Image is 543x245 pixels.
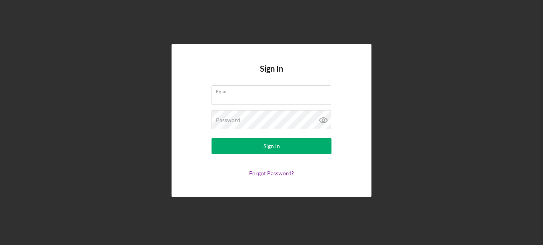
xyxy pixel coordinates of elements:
[212,138,331,154] button: Sign In
[216,117,240,123] label: Password
[260,64,283,85] h4: Sign In
[216,86,331,94] label: Email
[249,170,294,177] a: Forgot Password?
[264,138,280,154] div: Sign In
